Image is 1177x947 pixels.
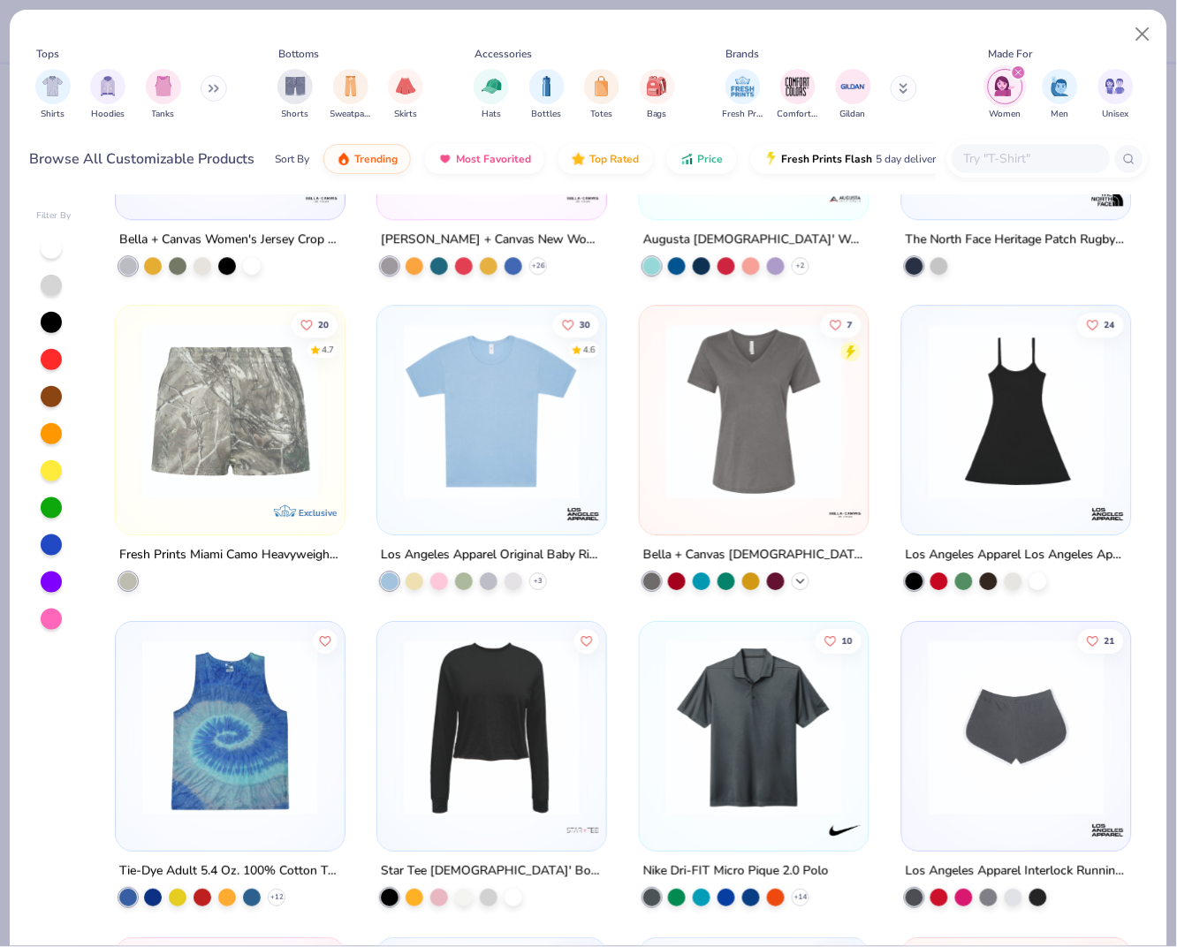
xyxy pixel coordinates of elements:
img: Totes Image [592,76,611,96]
img: The North Face logo [1090,180,1126,216]
img: Unisex Image [1105,76,1126,96]
div: Bottoms [279,46,320,62]
img: TopRated.gif [572,152,586,166]
div: Los Angeles Apparel Interlock Running Shorts [906,860,1128,883]
span: Tanks [152,108,175,121]
span: Skirts [394,108,417,121]
img: Augusta logo [828,180,863,216]
button: Like [816,628,862,653]
span: Fresh Prints Flash [782,152,873,166]
button: filter button [330,69,371,121]
span: Sweatpants [330,108,371,121]
img: 5ac0df59-ccb7-4c89-8761-46c6cba0701e [657,323,851,499]
button: filter button [35,69,71,121]
img: Star Tee logo [566,813,601,848]
div: Filter By [36,209,72,223]
div: 4.7 [322,344,334,357]
span: Fresh Prints [723,108,763,121]
div: [PERSON_NAME] + Canvas New Women's Relaxed Heather CVC Short Sleeve Tee [381,228,603,250]
img: Women Image [995,76,1015,96]
img: Shirts Image [42,76,63,96]
button: filter button [474,69,509,121]
span: Trending [354,152,398,166]
img: 21fda654-1eb2-4c2c-b188-be26a870e180 [657,640,851,815]
div: Browse All Customizable Products [30,148,255,170]
span: Price [698,152,724,166]
div: Accessories [475,46,533,62]
div: Los Angeles Apparel Original Baby Rib Tee [381,544,603,566]
img: trending.gif [337,152,351,166]
img: Bella + Canvas logo [828,496,863,532]
button: filter button [90,69,125,121]
div: The North Face Heritage Patch Rugby Shirt - Women's [906,228,1128,250]
div: filter for Hoodies [90,69,125,121]
button: Like [1078,628,1124,653]
img: Skirts Image [396,76,416,96]
img: Comfort Colors Image [785,73,811,100]
span: 21 [1105,636,1115,645]
div: filter for Fresh Prints [723,69,763,121]
button: filter button [277,69,313,121]
div: filter for Bags [640,69,675,121]
span: + 2 [796,260,805,270]
img: Fresh Prints Image [730,73,756,100]
img: Los Angeles Apparel logo [1090,496,1126,532]
div: filter for Men [1043,69,1078,121]
div: Bella + Canvas [DEMOGRAPHIC_DATA]' Relaxed Jersey V-Neck T-Shirt [643,544,865,566]
span: 20 [318,321,329,330]
span: + 26 [532,260,545,270]
button: filter button [988,69,1023,121]
img: Hats Image [482,76,502,96]
span: Bottles [532,108,562,121]
img: Nike logo [828,813,863,848]
input: Try "T-Shirt" [962,148,1098,169]
img: Los Angeles Apparel logo [1090,813,1126,848]
div: filter for Hats [474,69,509,121]
img: Hoodies Image [98,76,118,96]
div: Sort By [275,151,309,167]
button: Like [554,313,600,337]
img: 78a825e4-0653-4d23-a782-ee4c082cd3a8 [133,640,327,815]
img: flash.gif [764,152,778,166]
div: Nike Dri-FIT Micro Pique 2.0 Polo [643,860,829,883]
button: filter button [723,69,763,121]
div: Star Tee [DEMOGRAPHIC_DATA]' Boyfriend Long Sleeve Crop T-Shirt [381,860,603,883]
img: Gildan Image [840,73,867,100]
img: 907eaca2-fb1d-45f8-9e13-7cf172276b6f [395,640,588,815]
div: filter for Shorts [277,69,313,121]
span: Shirts [41,108,65,121]
span: Women [990,108,1021,121]
button: Like [821,313,862,337]
span: Top Rated [589,152,640,166]
span: + 12 [270,892,283,903]
span: Bags [647,108,667,121]
div: filter for Sweatpants [330,69,371,121]
div: filter for Shirts [35,69,71,121]
img: Men Image [1051,76,1070,96]
div: Fresh Prints Miami Camo Heavyweight Shorts [119,544,341,566]
button: Fresh Prints Flash5 day delivery [751,144,955,174]
button: Like [1078,313,1124,337]
div: Augusta [DEMOGRAPHIC_DATA]' Wayfarer Shorts [643,228,865,250]
img: Tanks Image [154,76,173,96]
div: 4.6 [584,344,596,357]
div: Brands [726,46,760,62]
button: filter button [1043,69,1078,121]
div: Los Angeles Apparel Los Angeles Apparel Heavy Rib Spaghetti Mini Dress [906,544,1128,566]
span: 7 [847,321,853,330]
div: Bella + Canvas Women's Jersey Crop Tee [119,228,341,250]
div: filter for Totes [584,69,619,121]
img: Sweatpants Image [341,76,361,96]
div: filter for Unisex [1098,69,1134,121]
span: Most Favorited [456,152,531,166]
span: Hoodies [91,108,125,121]
button: filter button [146,69,181,121]
img: 774b22c7-3e2f-4b8c-9616-217f6905903d [920,323,1113,499]
button: Like [575,628,600,653]
div: Made For [989,46,1033,62]
img: Shorts Image [285,76,306,96]
button: Most Favorited [425,144,544,174]
span: 5 day delivery [877,149,942,170]
span: 30 [581,321,591,330]
div: Tops [36,46,59,62]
